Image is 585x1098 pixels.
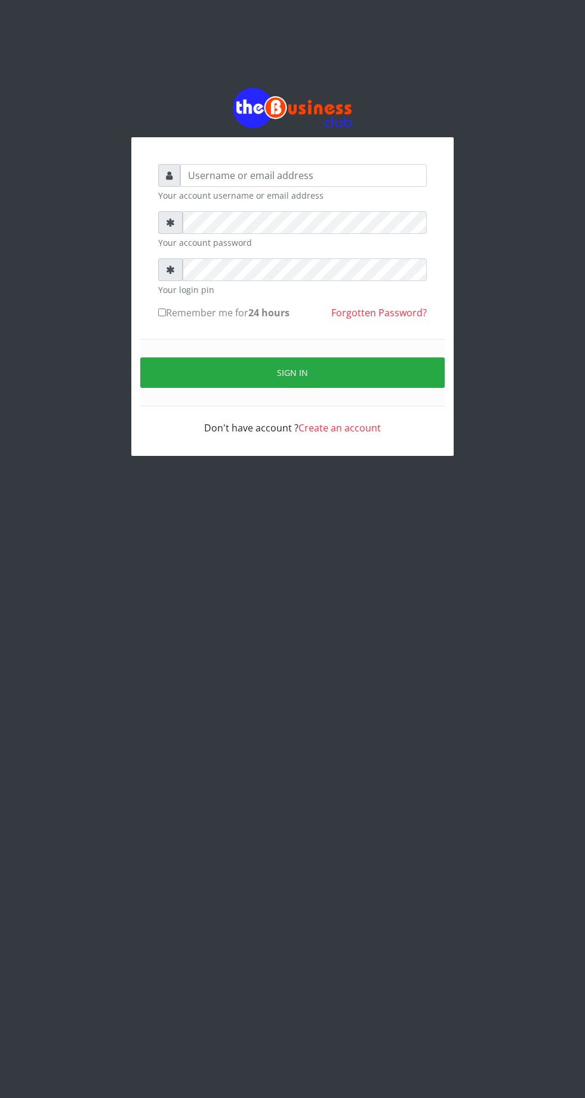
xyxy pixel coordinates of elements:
[158,309,166,316] input: Remember me for24 hours
[158,406,427,435] div: Don't have account ?
[298,421,381,434] a: Create an account
[331,306,427,319] a: Forgotten Password?
[158,236,427,249] small: Your account password
[158,189,427,202] small: Your account username or email address
[158,306,290,320] label: Remember me for
[248,306,290,319] b: 24 hours
[140,357,445,388] button: Sign in
[158,283,427,296] small: Your login pin
[180,164,427,187] input: Username or email address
